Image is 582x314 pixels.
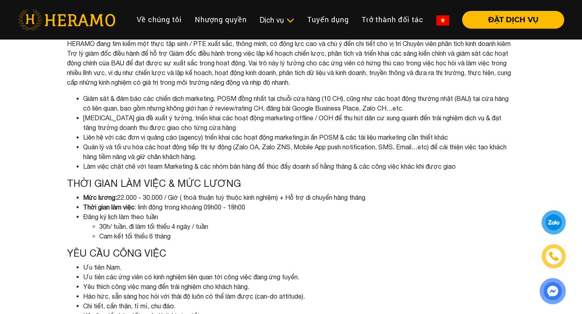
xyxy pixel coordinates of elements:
li: Ưu tiên các ứng viên có kinh nghiệm liên quan tới công việc đang ứng tuyển. [83,272,515,282]
a: Về chúng tôi [130,11,188,28]
a: phone-icon [542,245,565,267]
li: 30h/ tuần, đi làm tối thiểu 4 ngày / tuần [100,222,515,231]
li: Ưu tiên Nam. [83,262,515,272]
li: Cam kết tối thiểu 6 tháng [100,231,515,241]
a: ĐẶT DỊCH VỤ [456,16,564,23]
h4: YÊU CẦU CÔNG VIỆC [67,247,515,259]
button: ĐẶT DỊCH VỤ [462,11,564,29]
img: subToggleIcon [286,17,294,25]
li: 22.000 - 30.000 / Giờ ( thoả thuận tuỳ thuộc kinh nghiệm) + Hỗ trợ di chuyển hàng tháng [83,193,515,202]
strong: Thời gian làm việc [83,203,135,211]
li: Yêu thích công việc mang đến trải nghiệm cho khách hàng. [83,282,515,291]
div: Dịch vụ [260,15,294,25]
p: HERAMO đang tìm kiếm một thực tập sinh / PTE xuất sắc, thông minh, có động lực cao và chú ý đến c... [67,39,515,87]
li: Giám sát & đảm bảo các chiến dịch marketing, POSM đồng nhất tại chuỗi cửa hàng (10 CH), cũng như ... [83,94,515,113]
li: [MEDICAL_DATA] gia đề xuất ý tưởng, triển khai các hoạt động marketing offline / OOH để thu hút d... [83,113,515,132]
div: Đăng ký lịch làm theo tuần [83,212,515,241]
img: vn-flag.png [436,15,449,25]
a: Trở thành đối tác [355,11,430,28]
li: : linh động trong khoảng 09h00 - 18h00 [83,202,515,212]
strong: Mức lương: [83,194,117,201]
a: Nhượng quyền [188,11,253,28]
img: heramo-logo.png [18,9,115,30]
li: Chi tiết, cẩn thận, tỉ mỉ, chu đáo. [83,301,515,311]
li: Quản lý và tối ưu hóa các hoạt động tiếp thị tự động (Zalo OA, Zalo ZNS, Mobile App push notifica... [83,142,515,161]
img: phone-icon [549,252,558,261]
li: Liên hệ với các đơn vị quảng cáo (agency) triển khai các hoạt động marketing,in ấn POSM & các tài... [83,132,515,142]
li: Làm việc chặt chẽ với team Marketing & các nhóm bán hàng để thúc đẩy doanh số hằng tháng & các cô... [83,161,515,171]
a: Tuyển dụng [301,11,355,28]
li: Háo hức, sẵn sàng học hỏi với thái độ luôn có thể làm được (can-do attitude). [83,291,515,301]
h4: THỜI GIAN LÀM VIỆC & MỨC LƯƠNG [67,178,515,189]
